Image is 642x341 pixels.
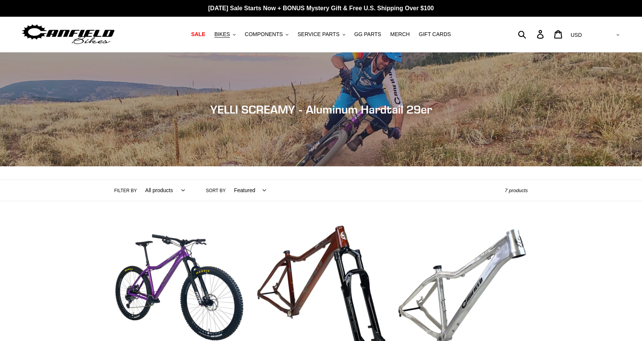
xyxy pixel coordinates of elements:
span: SERVICE PARTS [297,31,339,38]
a: GG PARTS [351,29,385,39]
a: GIFT CARDS [415,29,455,39]
label: Filter by [114,187,137,194]
label: Sort by [206,187,226,194]
a: MERCH [387,29,414,39]
span: MERCH [390,31,410,38]
img: Canfield Bikes [21,22,116,46]
span: YELLI SCREAMY - Aluminum Hardtail 29er [210,103,432,116]
span: 7 products [505,188,528,193]
button: BIKES [211,29,239,39]
span: SALE [191,31,205,38]
span: COMPONENTS [245,31,283,38]
span: GIFT CARDS [419,31,451,38]
a: SALE [187,29,209,39]
input: Search [522,26,541,43]
span: GG PARTS [354,31,381,38]
button: SERVICE PARTS [294,29,349,39]
button: COMPONENTS [241,29,292,39]
span: BIKES [214,31,230,38]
